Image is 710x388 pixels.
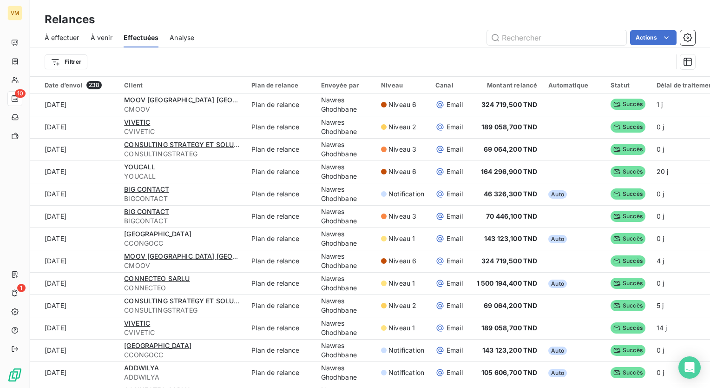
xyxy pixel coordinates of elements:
[30,294,118,317] td: [DATE]
[484,190,537,198] span: 46 326,300 TND
[611,367,645,378] span: Succès
[124,341,191,349] span: [GEOGRAPHIC_DATA]
[30,227,118,250] td: [DATE]
[246,272,315,294] td: Plan de relance
[611,345,645,356] span: Succès
[316,161,376,183] td: Nawres Ghodhbane
[484,301,537,309] span: 69 064,200 TND
[388,122,416,132] span: Niveau 2
[481,123,537,131] span: 189 058,700 TND
[124,252,283,260] span: MOOV [GEOGRAPHIC_DATA] [GEOGRAPHIC_DATA]
[388,145,416,154] span: Niveau 3
[611,188,645,200] span: Succès
[447,301,463,310] span: Email
[45,54,87,69] button: Filtrer
[388,368,424,377] span: Notification
[124,81,143,89] span: Client
[447,279,463,288] span: Email
[124,261,240,270] span: CMOOV
[124,96,283,104] span: MOOV [GEOGRAPHIC_DATA] [GEOGRAPHIC_DATA]
[611,255,645,267] span: Succès
[124,163,155,171] span: YOUCALL
[477,279,538,287] span: 1 500 194,400 TND
[447,256,463,266] span: Email
[548,81,599,89] div: Automatique
[246,317,315,339] td: Plan de relance
[251,81,309,89] div: Plan de relance
[124,306,240,315] span: CONSULTINGSTRATEG
[611,300,645,311] span: Succès
[30,272,118,294] td: [DATE]
[30,250,118,272] td: [DATE]
[435,81,465,89] div: Canal
[611,233,645,244] span: Succès
[246,161,315,183] td: Plan de relance
[124,297,267,305] span: CONSULTING STRATEGY ET SOLUTIONS I2C
[484,234,537,242] span: 143 123,100 TND
[321,81,370,89] div: Envoyée par
[481,368,537,376] span: 105 606,700 TND
[124,328,240,337] span: CVIVETIC
[246,294,315,317] td: Plan de relance
[447,145,463,154] span: Email
[447,167,463,176] span: Email
[30,138,118,161] td: [DATE]
[124,185,169,193] span: BIG CONTACT
[487,30,626,45] input: Rechercher
[124,230,191,238] span: [GEOGRAPHIC_DATA]
[316,227,376,250] td: Nawres Ghodhbane
[246,339,315,361] td: Plan de relance
[124,194,240,203] span: BIGCONTACT
[246,94,315,116] td: Plan de relance
[611,166,645,177] span: Succès
[124,216,240,226] span: BIGCONTACT
[388,212,416,221] span: Niveau 3
[30,317,118,339] td: [DATE]
[45,81,113,89] div: Date d’envoi
[316,183,376,205] td: Nawres Ghodhbane
[316,339,376,361] td: Nawres Ghodhbane
[388,234,415,243] span: Niveau 1
[447,346,463,355] span: Email
[447,189,463,199] span: Email
[124,140,267,148] span: CONSULTING STRATEGY ET SOLUTIONS I2C
[388,301,416,310] span: Niveau 2
[316,361,376,384] td: Nawres Ghodhbane
[316,205,376,227] td: Nawres Ghodhbane
[7,368,22,382] img: Logo LeanPay
[611,81,645,89] div: Statut
[388,189,424,199] span: Notification
[388,323,415,333] span: Niveau 1
[388,256,416,266] span: Niveau 6
[316,250,376,272] td: Nawres Ghodhbane
[7,6,22,20] div: VM
[481,100,537,108] span: 324 719,500 TND
[388,279,415,288] span: Niveau 1
[246,250,315,272] td: Plan de relance
[316,138,376,161] td: Nawres Ghodhbane
[611,322,645,334] span: Succès
[30,183,118,205] td: [DATE]
[388,346,424,355] span: Notification
[316,116,376,138] td: Nawres Ghodhbane
[124,239,240,248] span: CCONGOCC
[447,368,463,377] span: Email
[124,274,190,282] span: CONNECTEO SARLU
[246,227,315,250] td: Plan de relance
[30,161,118,183] td: [DATE]
[611,278,645,289] span: Succès
[316,294,376,317] td: Nawres Ghodhbane
[548,347,567,355] span: Auto
[124,283,240,293] span: CONNECTEO
[246,183,315,205] td: Plan de relance
[246,138,315,161] td: Plan de relance
[124,118,150,126] span: VIVETIC
[124,373,240,382] span: ADDWILYA
[611,211,645,222] span: Succès
[316,272,376,294] td: Nawres Ghodhbane
[124,149,240,159] span: CONSULTINGSTRATEG
[124,172,240,181] span: YOUCALL
[447,122,463,132] span: Email
[447,100,463,109] span: Email
[45,11,95,28] h3: Relances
